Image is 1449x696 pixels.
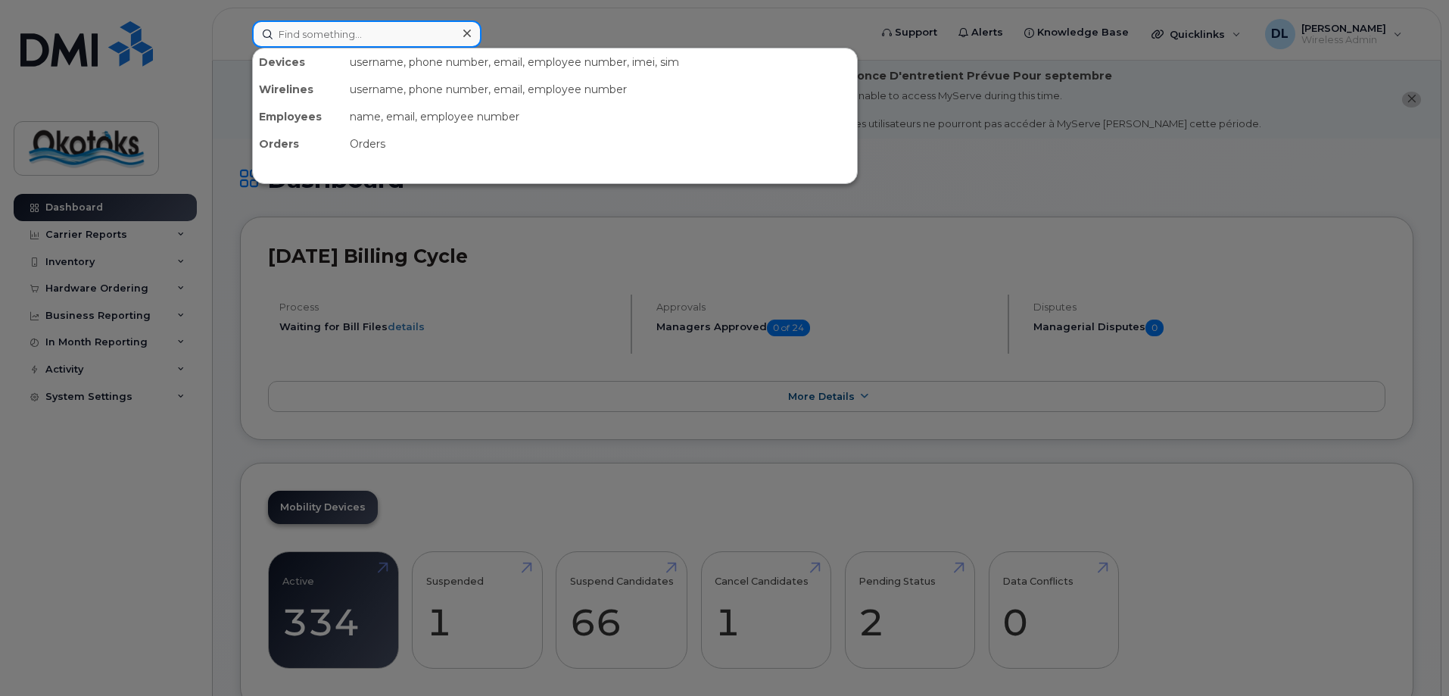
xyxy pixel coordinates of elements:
[344,48,857,76] div: username, phone number, email, employee number, imei, sim
[253,48,344,76] div: Devices
[253,76,344,103] div: Wirelines
[253,103,344,130] div: Employees
[344,76,857,103] div: username, phone number, email, employee number
[344,130,857,158] div: Orders
[253,130,344,158] div: Orders
[344,103,857,130] div: name, email, employee number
